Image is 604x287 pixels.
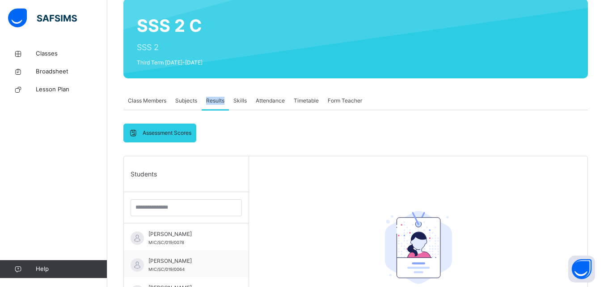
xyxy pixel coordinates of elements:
[148,257,228,265] span: [PERSON_NAME]
[8,9,77,27] img: safsims
[256,97,285,105] span: Attendance
[175,97,197,105] span: Subjects
[131,231,144,245] img: default.svg
[233,97,247,105] span: Skills
[148,240,184,245] span: MIC/SC/019/0078
[294,97,319,105] span: Timetable
[128,97,166,105] span: Class Members
[131,169,157,179] span: Students
[385,211,452,284] img: student.207b5acb3037b72b59086e8b1a17b1d0.svg
[568,256,595,283] button: Open asap
[131,258,144,272] img: default.svg
[36,265,107,274] span: Help
[143,129,191,137] span: Assessment Scores
[148,230,228,238] span: [PERSON_NAME]
[36,67,107,76] span: Broadsheet
[148,267,185,272] span: MIC/SC/019/0064
[328,97,362,105] span: Form Teacher
[36,85,107,94] span: Lesson Plan
[36,49,107,58] span: Classes
[338,188,499,206] div: Select a Student
[206,97,224,105] span: Results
